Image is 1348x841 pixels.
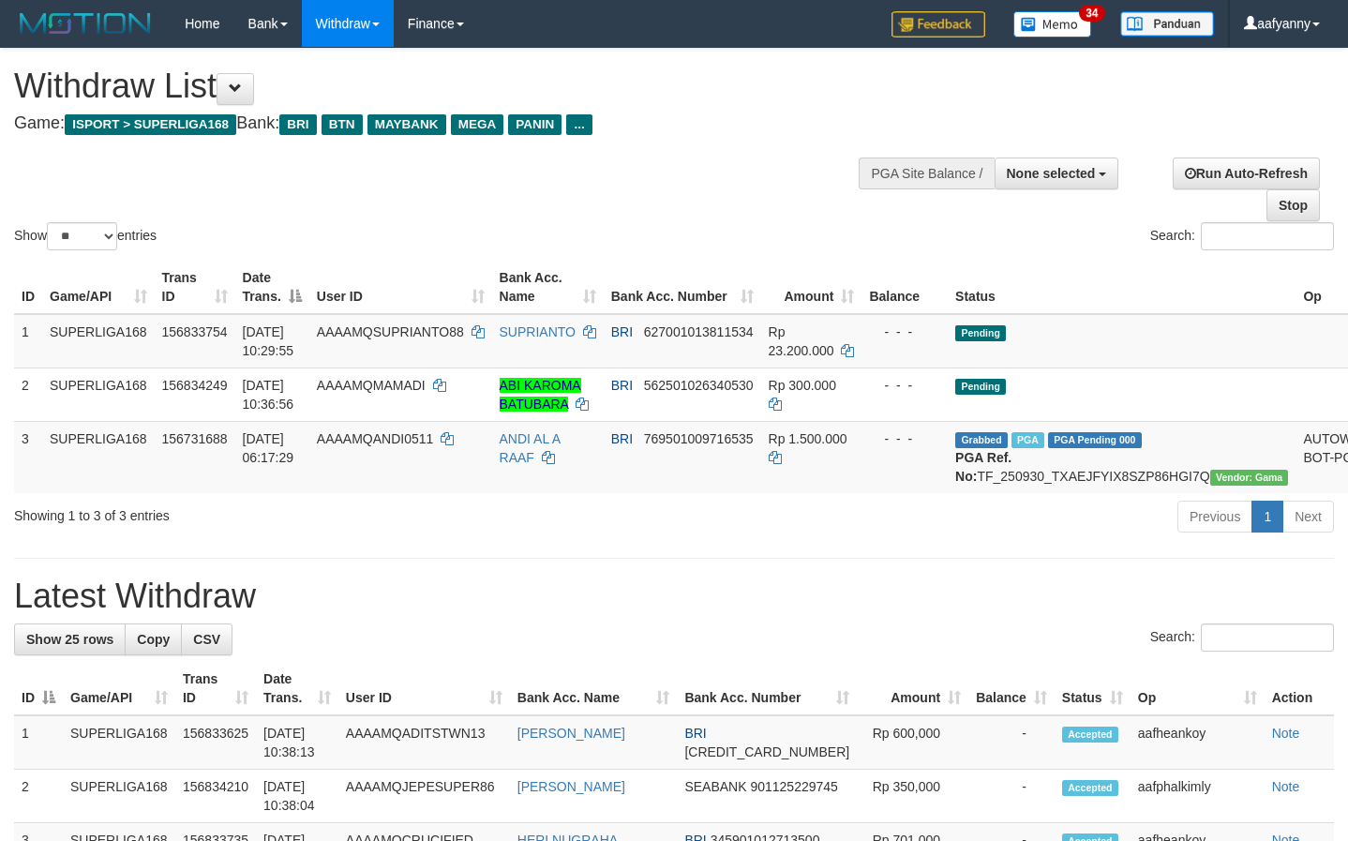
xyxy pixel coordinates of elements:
[367,114,446,135] span: MAYBANK
[309,261,492,314] th: User ID: activate to sort column ascending
[137,632,170,647] span: Copy
[955,379,1006,395] span: Pending
[1062,727,1118,743] span: Accepted
[1062,780,1118,796] span: Accepted
[948,421,1296,493] td: TF_250930_TXAEJFYIX8SZP86HGI7Q
[955,325,1006,341] span: Pending
[750,779,837,794] span: Copy 901125229745 to clipboard
[1173,158,1320,189] a: Run Auto-Refresh
[1007,166,1096,181] span: None selected
[243,378,294,412] span: [DATE] 10:36:56
[14,222,157,250] label: Show entries
[1079,5,1104,22] span: 34
[1150,222,1334,250] label: Search:
[500,324,576,339] a: SUPRIANTO
[644,378,754,393] span: Copy 562501026340530 to clipboard
[181,623,232,655] a: CSV
[42,314,155,368] td: SUPERLIGA168
[1282,501,1334,533] a: Next
[14,623,126,655] a: Show 25 rows
[492,261,604,314] th: Bank Acc. Name: activate to sort column ascending
[155,261,235,314] th: Trans ID: activate to sort column ascending
[859,158,994,189] div: PGA Site Balance /
[968,770,1055,823] td: -
[14,9,157,38] img: MOTION_logo.png
[611,431,633,446] span: BRI
[47,222,117,250] select: Showentries
[338,770,510,823] td: AAAAMQJEPESUPER86
[243,431,294,465] span: [DATE] 06:17:29
[1131,715,1265,770] td: aafheankoy
[857,662,968,715] th: Amount: activate to sort column ascending
[256,662,338,715] th: Date Trans.: activate to sort column ascending
[125,623,182,655] a: Copy
[162,431,228,446] span: 156731688
[317,431,434,446] span: AAAAMQANDI0511
[14,314,42,368] td: 1
[644,324,754,339] span: Copy 627001013811534 to clipboard
[14,368,42,421] td: 2
[1251,501,1283,533] a: 1
[14,770,63,823] td: 2
[279,114,316,135] span: BRI
[317,378,426,393] span: AAAAMQMAMADI
[1265,662,1334,715] th: Action
[256,770,338,823] td: [DATE] 10:38:04
[611,324,633,339] span: BRI
[857,770,968,823] td: Rp 350,000
[175,770,256,823] td: 156834210
[14,715,63,770] td: 1
[684,726,706,741] span: BRI
[677,662,857,715] th: Bank Acc. Number: activate to sort column ascending
[869,376,940,395] div: - - -
[1055,662,1131,715] th: Status: activate to sort column ascending
[611,378,633,393] span: BRI
[42,261,155,314] th: Game/API: activate to sort column ascending
[1272,779,1300,794] a: Note
[1272,726,1300,741] a: Note
[1048,432,1142,448] span: PGA Pending
[63,715,175,770] td: SUPERLIGA168
[65,114,236,135] span: ISPORT > SUPERLIGA168
[500,431,561,465] a: ANDI AL A RAAF
[1201,222,1334,250] input: Search:
[1201,623,1334,652] input: Search:
[510,662,678,715] th: Bank Acc. Name: activate to sort column ascending
[63,770,175,823] td: SUPERLIGA168
[26,632,113,647] span: Show 25 rows
[63,662,175,715] th: Game/API: activate to sort column ascending
[968,715,1055,770] td: -
[14,662,63,715] th: ID: activate to sort column descending
[42,421,155,493] td: SUPERLIGA168
[338,662,510,715] th: User ID: activate to sort column ascending
[500,378,581,412] a: ABI KAROMA BATUBARA
[644,431,754,446] span: Copy 769501009716535 to clipboard
[338,715,510,770] td: AAAAMQADITSTWN13
[761,261,862,314] th: Amount: activate to sort column ascending
[14,68,880,105] h1: Withdraw List
[857,715,968,770] td: Rp 600,000
[14,578,1334,615] h1: Latest Withdraw
[869,429,940,448] div: - - -
[14,499,547,525] div: Showing 1 to 3 of 3 entries
[684,779,746,794] span: SEABANK
[769,378,836,393] span: Rp 300.000
[604,261,761,314] th: Bank Acc. Number: activate to sort column ascending
[162,324,228,339] span: 156833754
[1177,501,1252,533] a: Previous
[175,662,256,715] th: Trans ID: activate to sort column ascending
[1013,11,1092,38] img: Button%20Memo.svg
[869,323,940,341] div: - - -
[14,421,42,493] td: 3
[451,114,504,135] span: MEGA
[256,715,338,770] td: [DATE] 10:38:13
[193,632,220,647] span: CSV
[1150,623,1334,652] label: Search:
[955,432,1008,448] span: Grabbed
[14,114,880,133] h4: Game: Bank:
[566,114,592,135] span: ...
[243,324,294,358] span: [DATE] 10:29:55
[235,261,309,314] th: Date Trans.: activate to sort column descending
[1131,770,1265,823] td: aafphalkimly
[995,158,1119,189] button: None selected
